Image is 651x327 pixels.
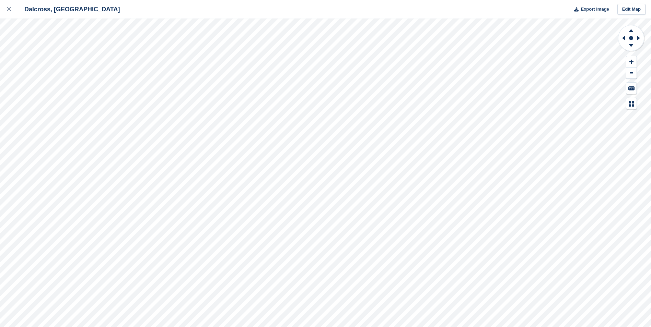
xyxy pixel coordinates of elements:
div: Dalcross, [GEOGRAPHIC_DATA] [18,5,120,13]
button: Zoom Out [626,68,637,79]
button: Keyboard Shortcuts [626,83,637,94]
a: Edit Map [617,4,646,15]
span: Export Image [581,6,609,13]
button: Zoom In [626,56,637,68]
button: Map Legend [626,98,637,109]
button: Export Image [570,4,609,15]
